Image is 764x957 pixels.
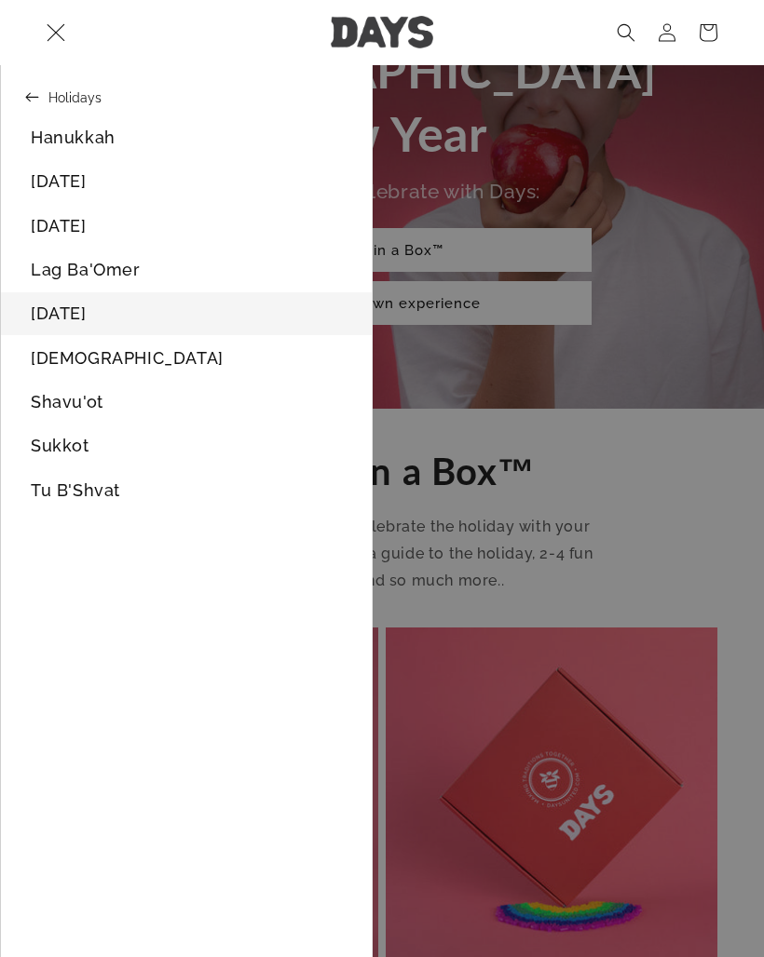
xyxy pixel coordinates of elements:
summary: Search [606,12,647,53]
a: Shavu'ot [1,381,372,423]
button: Holidays [1,79,372,116]
a: Hanukkah [1,116,372,158]
img: Days United [331,17,433,49]
a: [DATE] [1,292,372,334]
a: Tu B'Shvat [1,469,372,511]
a: [DEMOGRAPHIC_DATA] [1,337,372,379]
a: [DATE] [1,205,372,247]
summary: Menu [35,12,76,53]
a: Sukkot [1,425,372,467]
a: Lag Ba'Omer [1,249,372,290]
a: [DATE] [1,160,372,202]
